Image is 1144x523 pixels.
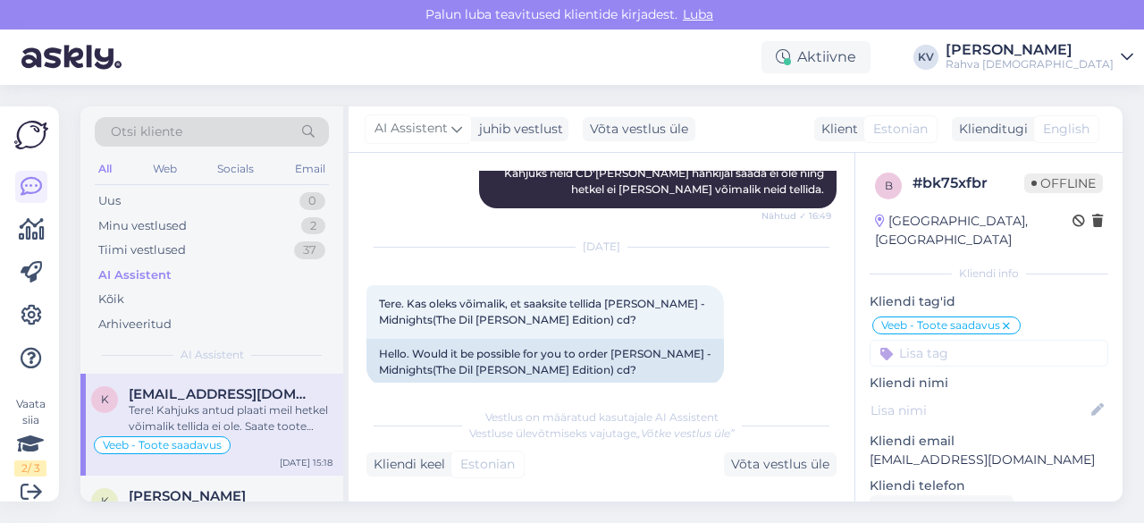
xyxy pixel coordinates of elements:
[472,120,563,139] div: juhib vestlust
[95,157,115,181] div: All
[870,374,1108,392] p: Kliendi nimi
[294,241,325,259] div: 37
[1024,173,1103,193] span: Offline
[111,122,182,141] span: Otsi kliente
[583,117,695,141] div: Võta vestlus üle
[871,401,1088,420] input: Lisa nimi
[460,455,515,474] span: Estonian
[14,460,46,477] div: 2 / 3
[913,173,1024,194] div: # bk75xfbr
[129,488,246,504] span: Kai Okva
[946,43,1114,57] div: [PERSON_NAME]
[485,410,719,424] span: Vestlus on määratud kasutajale AI Assistent
[946,57,1114,72] div: Rahva [DEMOGRAPHIC_DATA]
[724,452,837,477] div: Võta vestlus üle
[98,291,124,308] div: Kõik
[814,120,858,139] div: Klient
[870,495,1014,519] div: Küsi telefoninumbrit
[366,239,837,255] div: [DATE]
[881,320,1000,331] span: Veeb - Toote saadavus
[870,432,1108,451] p: Kliendi email
[98,266,172,284] div: AI Assistent
[98,217,187,235] div: Minu vestlused
[677,6,719,22] span: Luba
[98,241,186,259] div: Tiimi vestlused
[98,192,121,210] div: Uus
[875,212,1072,249] div: [GEOGRAPHIC_DATA], [GEOGRAPHIC_DATA]
[913,45,938,70] div: KV
[636,426,735,440] i: „Võtke vestlus üle”
[379,297,708,326] span: Tere. Kas oleks võimalik, et saaksite tellida [PERSON_NAME] - Midnights(The Dil [PERSON_NAME] Edi...
[14,121,48,149] img: Askly Logo
[870,292,1108,311] p: Kliendi tag'id
[366,455,445,474] div: Kliendi keel
[870,266,1108,282] div: Kliendi info
[14,396,46,477] div: Vaata siia
[873,120,928,139] span: Estonian
[952,120,1028,139] div: Klienditugi
[149,157,181,181] div: Web
[870,340,1108,367] input: Lisa tag
[870,477,1108,495] p: Kliendi telefon
[181,347,244,363] span: AI Assistent
[469,426,735,440] span: Vestluse ülevõtmiseks vajutage
[761,41,871,73] div: Aktiivne
[214,157,257,181] div: Socials
[946,43,1133,72] a: [PERSON_NAME]Rahva [DEMOGRAPHIC_DATA]
[885,179,893,192] span: b
[129,386,315,402] span: kellykuld55@gmail.com
[366,339,724,385] div: Hello. Would it be possible for you to order [PERSON_NAME] - Midnights(The Dil [PERSON_NAME] Edit...
[129,402,332,434] div: Tere! Kahjuks antud plaati meil hetkel võimalik tellida ei ole. Saate toote juures tellida teavit...
[301,217,325,235] div: 2
[101,392,109,406] span: k
[761,209,831,223] span: Nähtud ✓ 16:49
[103,440,222,451] span: Veeb - Toote saadavus
[870,451,1108,469] p: [EMAIL_ADDRESS][DOMAIN_NAME]
[291,157,329,181] div: Email
[280,456,332,469] div: [DATE] 15:18
[299,192,325,210] div: 0
[101,494,109,508] span: K
[98,316,172,333] div: Arhiveeritud
[374,119,448,139] span: AI Assistent
[1043,120,1089,139] span: English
